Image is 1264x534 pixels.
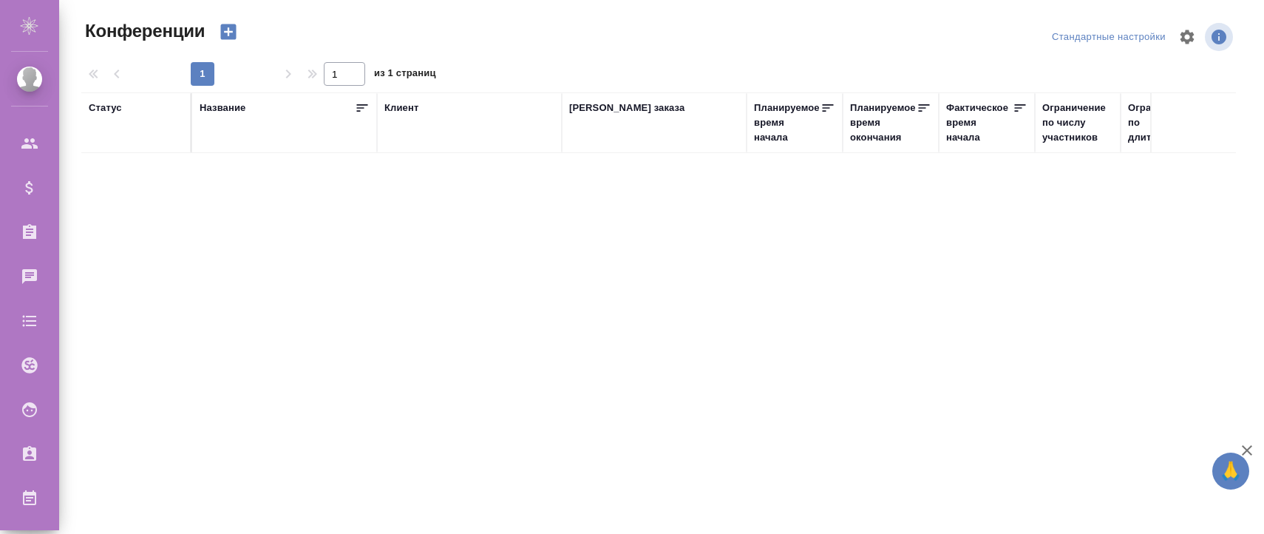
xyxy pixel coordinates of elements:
button: Создать [211,19,246,44]
div: split button [1048,26,1169,49]
span: Конференции [81,19,205,43]
div: Планируемое время окончания [850,101,917,145]
span: 🙏 [1218,456,1243,487]
div: Планируемое время начала [754,101,820,145]
span: Настроить таблицу [1169,19,1205,55]
div: Название [200,101,245,115]
button: 🙏 [1212,453,1249,490]
div: Ограничение по числу участников [1042,101,1113,145]
div: Ограничение по длительности [1128,101,1199,145]
div: Фактическое время начала [946,101,1013,145]
span: Посмотреть информацию [1205,23,1236,51]
div: Клиент [384,101,418,115]
div: [PERSON_NAME] заказа [569,101,684,115]
span: из 1 страниц [374,64,436,86]
div: Статус [89,101,122,115]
